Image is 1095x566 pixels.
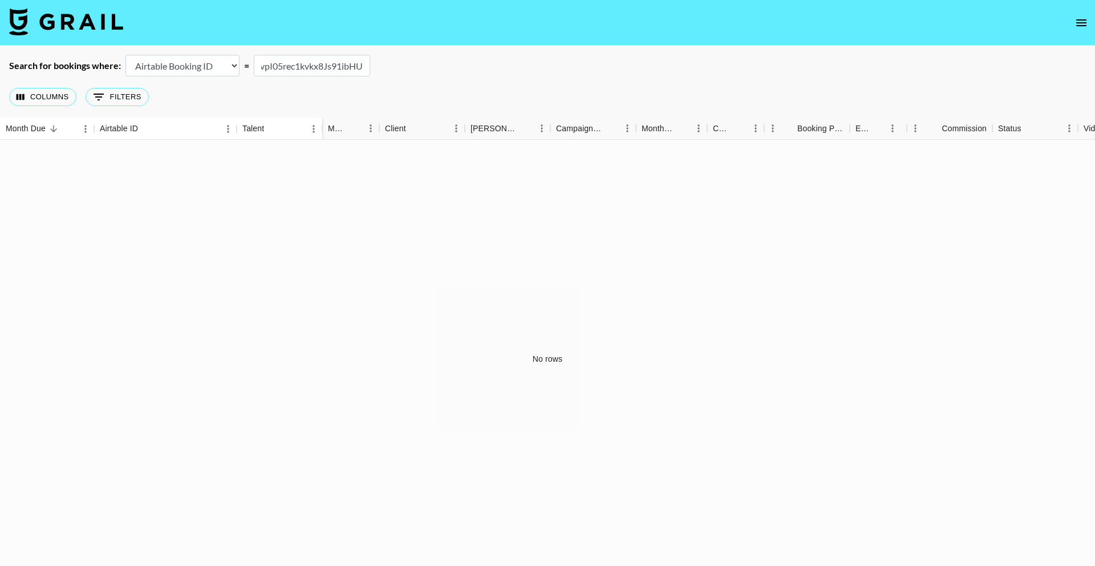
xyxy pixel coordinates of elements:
div: Manager [328,118,346,140]
div: Booking Price [797,118,844,140]
button: Sort [406,120,422,136]
button: Menu [305,120,322,138]
button: Show filters [86,88,149,106]
div: Month Due [636,118,707,140]
button: Menu [907,120,924,137]
button: Menu [77,120,94,138]
button: Menu [362,120,379,137]
div: Airtable ID [94,118,237,140]
button: Sort [46,121,62,137]
button: Sort [781,120,797,136]
div: Talent [237,118,322,140]
button: Sort [603,120,619,136]
div: Airtable ID [100,118,138,140]
button: open drawer [1070,11,1093,34]
div: Campaign (Type) [556,118,603,140]
div: Currency [713,118,731,140]
button: Sort [926,120,942,136]
div: Currency [707,118,764,140]
button: Sort [346,120,362,136]
button: Sort [731,120,747,136]
div: Expenses: Remove Commission? [850,118,907,140]
div: = [244,60,249,71]
div: Commission [942,118,987,140]
button: Sort [264,121,280,137]
button: Sort [1021,120,1037,136]
button: Menu [448,120,465,137]
button: Select columns [9,88,76,106]
div: Status [992,118,1078,140]
div: Client [385,118,406,140]
button: Sort [871,120,887,136]
div: Campaign (Type) [550,118,636,140]
button: Menu [619,120,636,137]
button: Sort [517,120,533,136]
button: Menu [690,120,707,137]
div: Commission [907,118,992,140]
div: Status [998,118,1021,140]
button: Menu [220,120,237,138]
button: Menu [884,120,901,137]
div: Talent [242,118,264,140]
button: Menu [1061,120,1078,137]
div: Client [379,118,465,140]
button: Menu [533,120,550,137]
button: Menu [764,120,781,137]
img: Grail Talent [9,8,123,35]
button: Menu [747,120,764,137]
div: Booking Price [764,118,850,140]
button: Sort [138,121,154,137]
button: Sort [674,120,690,136]
div: Month Due [6,118,46,140]
div: Search for bookings where: [9,60,121,71]
div: Expenses: Remove Commission? [855,118,871,140]
div: Booker [465,118,550,140]
div: Manager [322,118,379,140]
div: Month Due [642,118,674,140]
div: [PERSON_NAME] [471,118,517,140]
